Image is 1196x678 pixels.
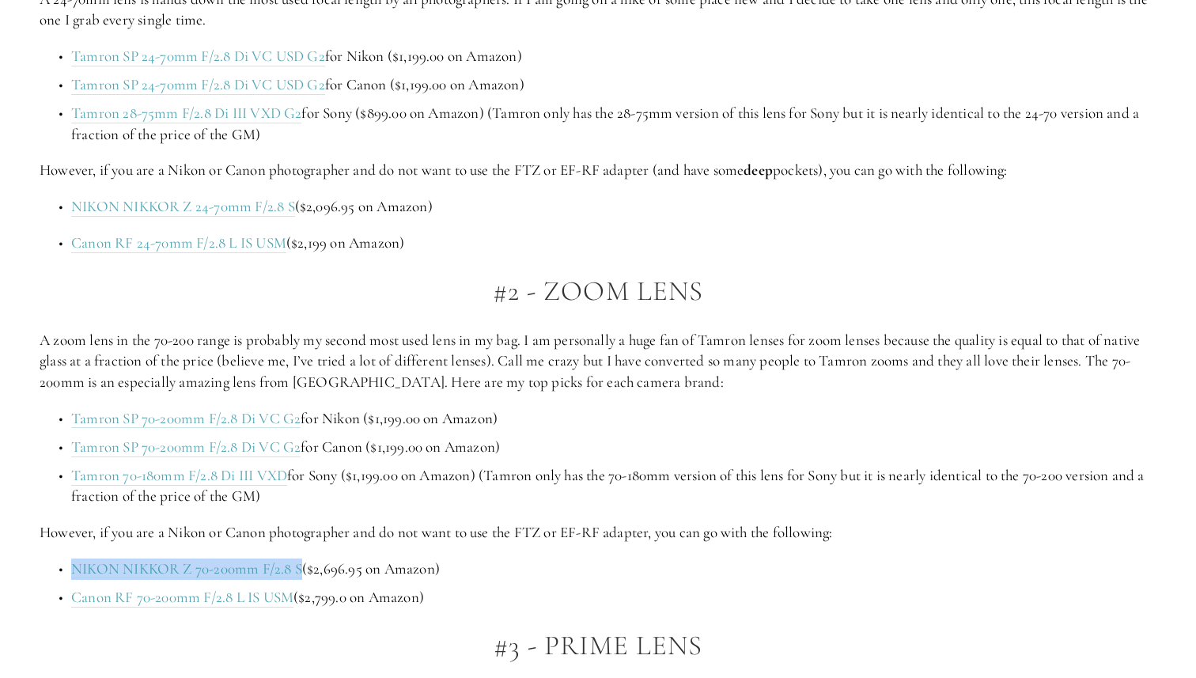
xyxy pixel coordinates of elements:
[71,408,1156,430] p: for Nikon ($1,199.00 on Amazon)
[71,409,301,429] a: Tamron SP 70-200mm F/2.8 Di VC G2
[40,276,1156,307] h2: #2 - Zoom Lens
[40,522,1156,544] p: However, if you are a Nikon or Canon photographer and do not want to use the FTZ or EF-RF adapter...
[71,588,293,608] a: Canon RF 70-200mm F/2.8 L IS USM
[71,437,1156,458] p: for Canon ($1,199.00 on Amazon)
[71,466,287,486] a: Tamron 70-180mm F/2.8 Di III VXD
[71,233,286,253] a: Canon RF 24-70mm F/2.8 L IS USM
[40,160,1156,181] p: However, if you are a Nikon or Canon photographer and do not want to use the FTZ or EF-RF adapter...
[71,46,1156,67] p: for Nikon ($1,199.00 on Amazon)
[71,103,1156,145] p: for Sony ($899.00 on Amazon) (Tamron only has the 28-75mm version of this lens for Sony but it is...
[744,161,773,179] strong: deep
[40,330,1156,393] p: A zoom lens in the 70-200 range is probably my second most used lens in my bag. I am personally a...
[71,75,325,95] a: Tamron SP 24-70mm F/2.8 Di VC USD G2
[71,197,295,217] a: NIKON NIKKOR Z 24-70mm F/2.8 S
[71,233,1156,254] p: ($2,199 on Amazon)
[71,559,302,579] a: NIKON NIKKOR Z 70-200mm F/2.8 S
[71,437,301,457] a: Tamron SP 70-200mm F/2.8 Di VC G2
[40,631,1156,661] h2: #3 - Prime Lens
[71,196,1156,218] p: ($2,096.95 on Amazon)
[71,559,1156,580] p: ($2,696.95 on Amazon)
[71,74,1156,96] p: for Canon ($1,199.00 on Amazon)
[71,587,1156,608] p: ($2,799.0 on Amazon)
[71,465,1156,507] p: for Sony ($1,199.00 on Amazon) (Tamron only has the 70-180mm version of this lens for Sony but it...
[71,47,325,66] a: Tamron SP 24-70mm F/2.8 Di VC USD G2
[71,104,301,123] a: Tamron 28-75mm F/2.8 Di III VXD G2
